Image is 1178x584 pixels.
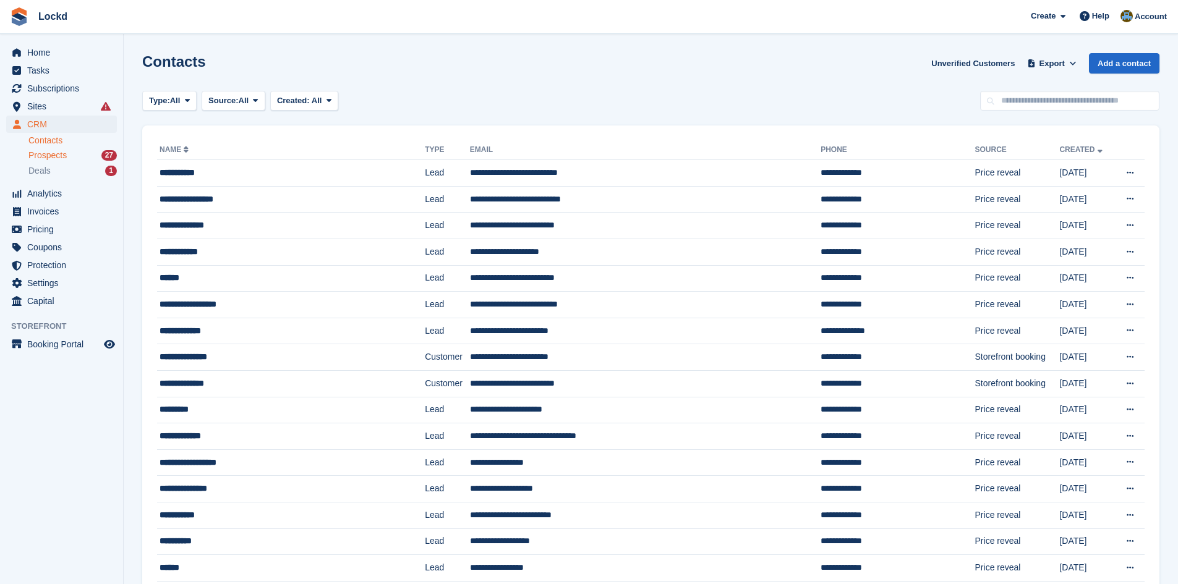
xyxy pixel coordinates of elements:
span: Storefront [11,320,123,332]
span: Invoices [27,203,101,220]
td: Lead [425,502,470,528]
span: Prospects [28,150,67,161]
button: Created: All [270,91,338,111]
td: [DATE] [1059,370,1113,397]
a: menu [6,62,117,79]
td: Lead [425,186,470,213]
img: stora-icon-8386f47178a22dfd0bd8f6a31ec36ba5ce8667c1dd55bd0f319d3a0aa187defe.svg [10,7,28,26]
span: Type: [149,95,170,107]
a: Contacts [28,135,117,146]
button: Type: All [142,91,197,111]
td: Price reveal [975,186,1060,213]
a: menu [6,44,117,61]
a: menu [6,239,117,256]
a: menu [6,336,117,353]
td: Storefront booking [975,344,1060,371]
th: Type [425,140,470,160]
td: Lead [425,160,470,187]
td: [DATE] [1059,265,1113,292]
td: Customer [425,344,470,371]
td: [DATE] [1059,213,1113,239]
td: Lead [425,555,470,582]
td: Price reveal [975,265,1060,292]
span: Settings [27,274,101,292]
td: [DATE] [1059,160,1113,187]
a: Name [160,145,191,154]
a: Preview store [102,337,117,352]
span: Deals [28,165,51,177]
button: Export [1025,53,1079,74]
a: menu [6,80,117,97]
td: Price reveal [975,476,1060,502]
span: Created: [277,96,310,105]
a: Created [1059,145,1104,154]
td: [DATE] [1059,239,1113,265]
a: menu [6,274,117,292]
a: menu [6,256,117,274]
button: Source: All [202,91,265,111]
a: Lockd [33,6,72,27]
td: Price reveal [975,318,1060,344]
span: Subscriptions [27,80,101,97]
span: Coupons [27,239,101,256]
span: All [170,95,181,107]
a: menu [6,98,117,115]
th: Email [470,140,821,160]
td: Lead [425,528,470,555]
td: [DATE] [1059,528,1113,555]
span: CRM [27,116,101,133]
td: Price reveal [975,502,1060,528]
td: Lead [425,265,470,292]
td: [DATE] [1059,502,1113,528]
a: Prospects 27 [28,149,117,162]
i: Smart entry sync failures have occurred [101,101,111,111]
a: Deals 1 [28,164,117,177]
a: Unverified Customers [926,53,1020,74]
td: Storefront booking [975,370,1060,397]
a: menu [6,185,117,202]
td: Price reveal [975,528,1060,555]
a: Add a contact [1089,53,1159,74]
td: Lead [425,292,470,318]
span: Account [1135,11,1167,23]
span: All [239,95,249,107]
span: Analytics [27,185,101,202]
th: Source [975,140,1060,160]
td: Price reveal [975,449,1060,476]
td: [DATE] [1059,318,1113,344]
th: Phone [821,140,975,160]
div: 1 [105,166,117,176]
td: Lead [425,213,470,239]
a: menu [6,221,117,238]
span: Protection [27,256,101,274]
td: Price reveal [975,423,1060,450]
img: Paul Budding [1120,10,1133,22]
td: Lead [425,476,470,502]
td: [DATE] [1059,476,1113,502]
span: Sites [27,98,101,115]
td: [DATE] [1059,397,1113,423]
td: [DATE] [1059,186,1113,213]
span: Export [1039,57,1065,70]
td: [DATE] [1059,449,1113,476]
td: Customer [425,370,470,397]
span: Pricing [27,221,101,238]
td: Price reveal [975,292,1060,318]
td: [DATE] [1059,423,1113,450]
td: Price reveal [975,213,1060,239]
span: Booking Portal [27,336,101,353]
a: menu [6,116,117,133]
div: 27 [101,150,117,161]
td: Lead [425,239,470,265]
span: Capital [27,292,101,310]
span: Tasks [27,62,101,79]
h1: Contacts [142,53,206,70]
td: Lead [425,318,470,344]
span: Help [1092,10,1109,22]
td: Price reveal [975,239,1060,265]
span: All [312,96,322,105]
td: Price reveal [975,160,1060,187]
td: Lead [425,397,470,423]
td: [DATE] [1059,292,1113,318]
a: menu [6,292,117,310]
